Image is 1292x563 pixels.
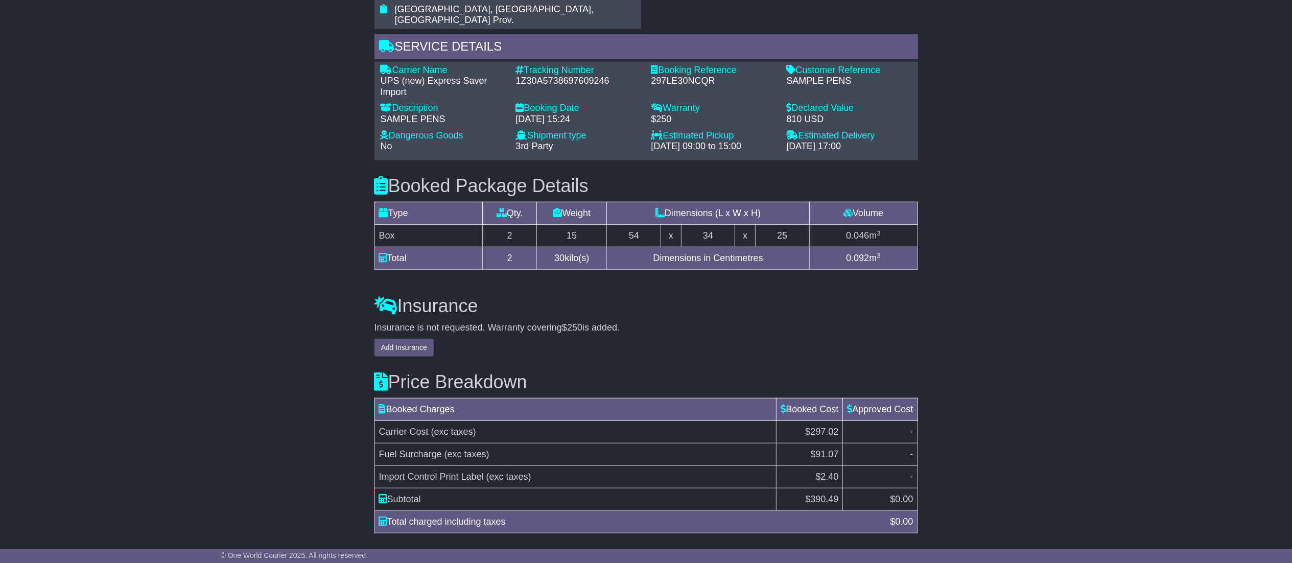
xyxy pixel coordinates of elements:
[607,225,661,247] td: 54
[483,225,537,247] td: 2
[810,494,838,504] span: 390.49
[537,247,607,270] td: kilo(s)
[554,253,565,263] span: 30
[787,130,912,142] div: Estimated Delivery
[895,517,913,527] span: 0.00
[374,372,918,392] h3: Price Breakdown
[895,494,913,504] span: 0.00
[910,472,913,482] span: -
[809,247,918,270] td: m
[661,225,681,247] td: x
[810,449,838,459] span: $91.07
[537,202,607,225] td: Weight
[877,229,881,237] sup: 3
[374,34,918,62] div: Service Details
[755,225,809,247] td: 25
[809,202,918,225] td: Volume
[787,141,912,152] div: [DATE] 17:00
[374,488,777,511] td: Subtotal
[843,398,918,421] td: Approved Cost
[374,247,483,270] td: Total
[221,551,368,559] span: © One World Courier 2025. All rights reserved.
[607,247,809,270] td: Dimensions in Centimetres
[374,296,918,316] h3: Insurance
[483,247,537,270] td: 2
[374,515,885,529] div: Total charged including taxes
[651,114,777,125] div: $250
[431,427,476,437] span: (exc taxes)
[381,141,392,151] span: No
[381,114,506,125] div: SAMPLE PENS
[843,488,918,511] td: $
[381,103,506,114] div: Description
[374,202,483,225] td: Type
[787,103,912,114] div: Declared Value
[777,488,843,511] td: $
[516,130,641,142] div: Shipment type
[374,322,918,334] div: Insurance is not requested. Warranty covering is added.
[651,76,777,87] div: 297LE30NCQR
[562,322,582,333] span: $250
[381,76,506,98] div: UPS (new) Express Saver Import
[885,515,918,529] div: $
[379,427,429,437] span: Carrier Cost
[379,472,484,482] span: Import Control Print Label
[877,252,881,260] sup: 3
[805,427,838,437] span: $297.02
[846,230,869,241] span: 0.046
[777,398,843,421] td: Booked Cost
[607,202,809,225] td: Dimensions (L x W x H)
[483,202,537,225] td: Qty.
[381,130,506,142] div: Dangerous Goods
[651,65,777,76] div: Booking Reference
[846,253,869,263] span: 0.092
[516,103,641,114] div: Booking Date
[374,225,483,247] td: Box
[735,225,755,247] td: x
[486,472,531,482] span: (exc taxes)
[395,4,594,26] span: [GEOGRAPHIC_DATA], [GEOGRAPHIC_DATA], [GEOGRAPHIC_DATA] Prov.
[787,76,912,87] div: SAMPLE PENS
[374,339,434,357] button: Add Insurance
[651,103,777,114] div: Warranty
[516,141,553,151] span: 3rd Party
[910,449,913,459] span: -
[379,449,442,459] span: Fuel Surcharge
[516,65,641,76] div: Tracking Number
[651,141,777,152] div: [DATE] 09:00 to 15:00
[787,65,912,76] div: Customer Reference
[516,76,641,87] div: 1Z30A5738697609246
[815,472,838,482] span: $2.40
[910,427,913,437] span: -
[809,225,918,247] td: m
[381,65,506,76] div: Carrier Name
[374,398,777,421] td: Booked Charges
[374,176,918,196] h3: Booked Package Details
[787,114,912,125] div: 810 USD
[444,449,489,459] span: (exc taxes)
[537,225,607,247] td: 15
[651,130,777,142] div: Estimated Pickup
[681,225,735,247] td: 34
[516,114,641,125] div: [DATE] 15:24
